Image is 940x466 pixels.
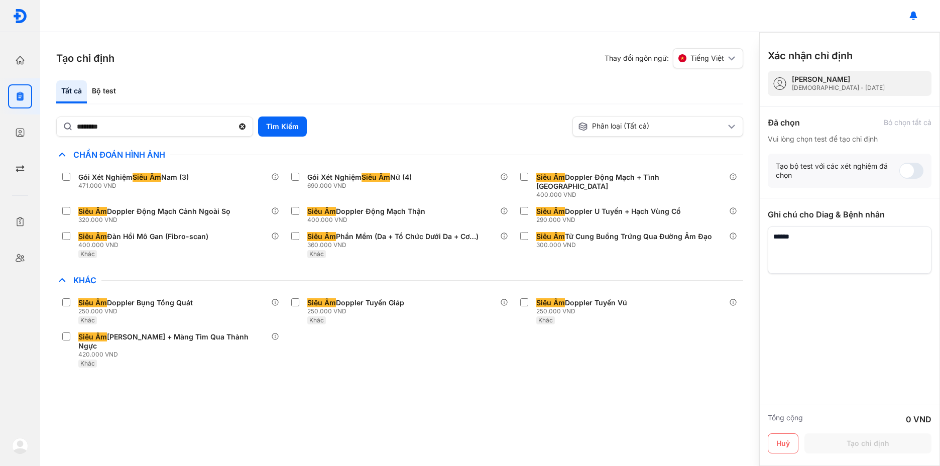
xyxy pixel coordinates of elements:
[768,208,931,220] div: Ghi chú cho Diag & Bệnh nhân
[78,332,107,341] span: Siêu Âm
[78,298,193,307] div: Doppler Bụng Tổng Quát
[307,173,412,182] div: Gói Xét Nghiệm Nữ (4)
[80,250,95,258] span: Khác
[307,232,479,241] div: Phần Mềm (Da + Tổ Chức Dưới Da + Cơ…)
[536,241,716,249] div: 300.000 VND
[78,298,107,307] span: Siêu Âm
[792,75,885,84] div: [PERSON_NAME]
[78,232,208,241] div: Đàn Hồi Mô Gan (Fibro-scan)
[536,232,565,241] span: Siêu Âm
[307,298,336,307] span: Siêu Âm
[538,316,553,324] span: Khác
[78,307,197,315] div: 250.000 VND
[309,250,324,258] span: Khác
[768,433,798,453] button: Huỷ
[804,433,931,453] button: Tạo chỉ định
[768,49,853,63] h3: Xác nhận chỉ định
[307,307,408,315] div: 250.000 VND
[768,413,803,425] div: Tổng cộng
[56,80,87,103] div: Tất cả
[309,316,324,324] span: Khác
[768,117,800,129] div: Đã chọn
[133,173,161,182] span: Siêu Âm
[78,332,267,351] div: [PERSON_NAME] + Màng Tim Qua Thành Ngực
[690,54,724,63] span: Tiếng Việt
[56,51,114,65] h3: Tạo chỉ định
[536,298,565,307] span: Siêu Âm
[536,191,729,199] div: 400.000 VND
[13,9,28,24] img: logo
[78,207,230,216] div: Doppler Động Mạch Cảnh Ngoài Sọ
[536,216,685,224] div: 290.000 VND
[307,298,404,307] div: Doppler Tuyến Giáp
[536,307,631,315] div: 250.000 VND
[80,360,95,367] span: Khác
[605,48,743,68] div: Thay đổi ngôn ngữ:
[78,182,193,190] div: 471.000 VND
[78,216,234,224] div: 320.000 VND
[12,438,28,454] img: logo
[307,207,336,216] span: Siêu Âm
[78,232,107,241] span: Siêu Âm
[78,173,189,182] div: Gói Xét Nghiệm Nam (3)
[87,80,121,103] div: Bộ test
[536,207,681,216] div: Doppler U Tuyến + Hạch Vùng Cổ
[307,232,336,241] span: Siêu Âm
[80,316,95,324] span: Khác
[307,241,483,249] div: 360.000 VND
[68,150,170,160] span: Chẩn Đoán Hình Ảnh
[258,117,307,137] button: Tìm Kiếm
[307,207,425,216] div: Doppler Động Mạch Thận
[78,241,212,249] div: 400.000 VND
[78,207,107,216] span: Siêu Âm
[536,232,712,241] div: Tử Cung Buồng Trứng Qua Đường Âm Đạo
[536,173,725,191] div: Doppler Động Mạch + Tĩnh [GEOGRAPHIC_DATA]
[78,351,271,359] div: 420.000 VND
[906,413,931,425] div: 0 VND
[578,122,726,132] div: Phân loại (Tất cả)
[536,173,565,182] span: Siêu Âm
[884,118,931,127] div: Bỏ chọn tất cả
[307,182,416,190] div: 690.000 VND
[792,84,885,92] div: [DEMOGRAPHIC_DATA] - [DATE]
[68,275,101,285] span: Khác
[536,207,565,216] span: Siêu Âm
[776,162,899,180] div: Tạo bộ test với các xét nghiệm đã chọn
[768,135,931,144] div: Vui lòng chọn test để tạo chỉ định
[362,173,390,182] span: Siêu Âm
[536,298,627,307] div: Doppler Tuyến Vú
[307,216,429,224] div: 400.000 VND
